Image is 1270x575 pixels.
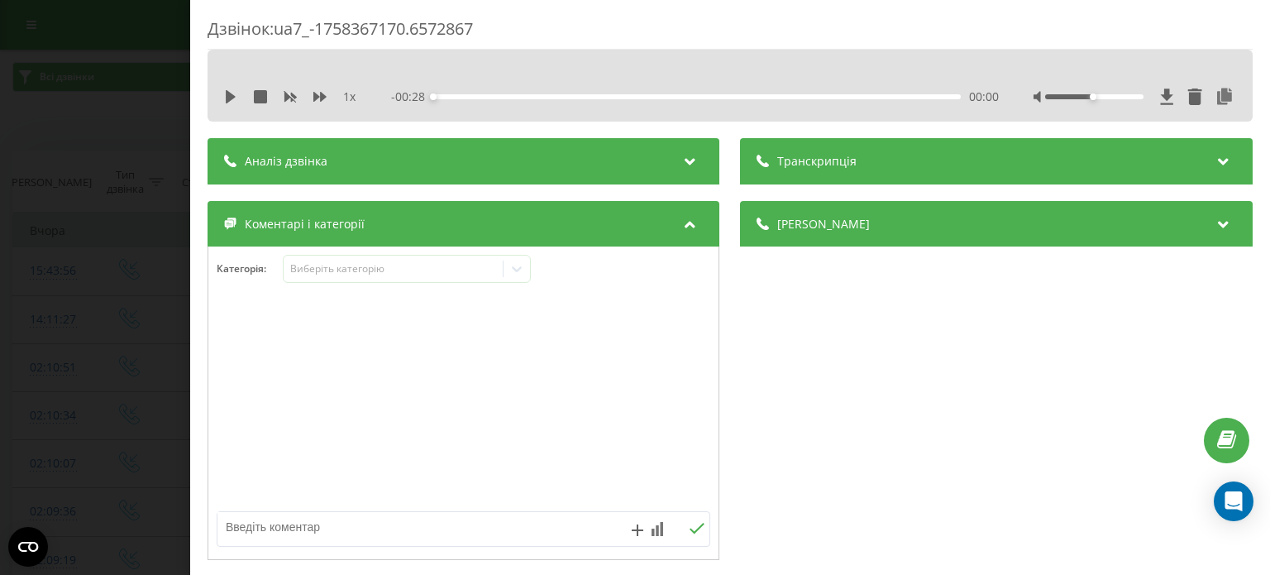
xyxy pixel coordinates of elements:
[778,153,857,170] span: Транскрипція
[1214,482,1253,521] div: Open Intercom Messenger
[969,89,999,105] span: 00:00
[1090,93,1096,100] div: Accessibility label
[8,527,48,567] button: Open CMP widget
[245,216,365,232] span: Коментарі і категорії
[392,89,434,105] span: - 00:28
[431,93,437,100] div: Accessibility label
[208,17,1253,50] div: Дзвінок : ua7_-1758367170.6572867
[245,153,327,170] span: Аналіз дзвінка
[290,262,497,276] div: Виберіть категорію
[343,89,356,105] span: 1 x
[778,216,871,232] span: [PERSON_NAME]
[217,263,283,275] h4: Категорія :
